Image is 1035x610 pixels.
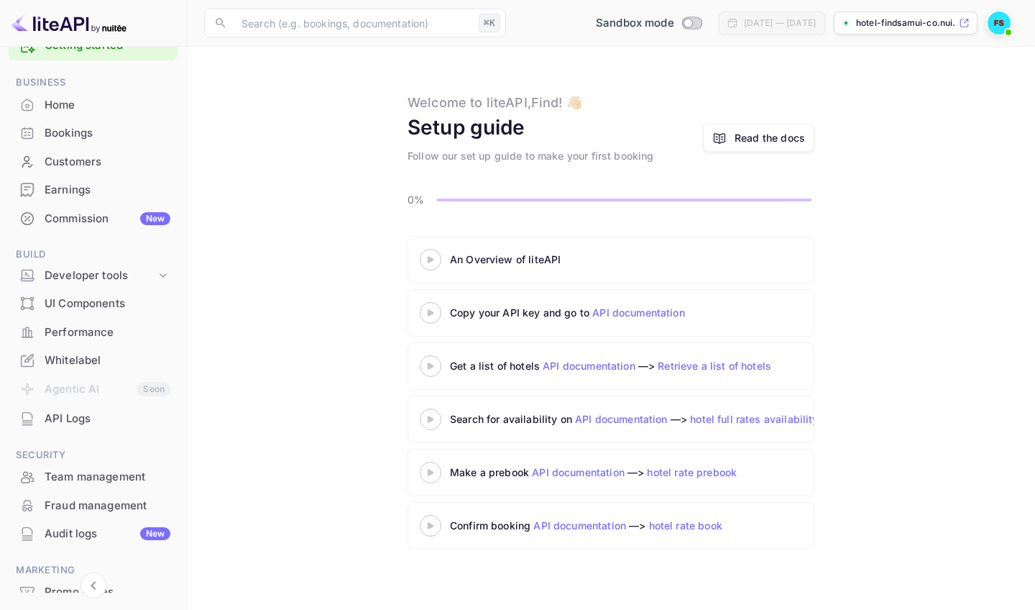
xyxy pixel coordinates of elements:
[9,319,178,345] a: Performance
[988,12,1011,35] img: Find Samui
[45,352,170,369] div: Whitelabel
[9,463,178,490] a: Team management
[45,526,170,542] div: Audit logs
[9,247,178,263] span: Build
[45,268,156,284] div: Developer tools
[690,413,818,425] a: hotel full rates availability
[45,125,170,142] div: Bookings
[9,205,178,232] a: CommissionNew
[9,148,178,175] a: Customers
[9,492,178,519] a: Fraud management
[9,263,178,288] div: Developer tools
[45,584,170,601] div: Promo codes
[45,211,170,227] div: Commission
[9,520,178,548] div: Audit logsNew
[450,465,809,480] div: Make a prebook —>
[735,130,805,145] a: Read the docs
[9,91,178,118] a: Home
[9,319,178,347] div: Performance
[596,15,674,32] span: Sandbox mode
[9,578,178,605] a: Promo codes
[9,563,178,578] span: Marketing
[649,519,722,532] a: hotel rate book
[450,252,809,267] div: An Overview of liteAPI
[408,93,582,112] div: Welcome to liteAPI, Find ! 👋🏻
[9,290,178,317] a: UI Components
[233,9,473,37] input: Search (e.g. bookings, documentation)
[408,148,654,163] div: Follow our set up guide to make your first booking
[703,124,814,152] a: Read the docs
[140,527,170,540] div: New
[408,112,525,142] div: Setup guide
[856,17,956,29] p: hotel-findsamui-co.nui...
[9,492,178,520] div: Fraud management
[450,518,809,533] div: Confirm booking —>
[45,411,170,427] div: API Logs
[9,91,178,119] div: Home
[9,447,178,463] span: Security
[11,12,126,35] img: LiteAPI logo
[479,14,500,32] div: ⌘K
[9,463,178,491] div: Team management
[590,15,707,32] div: Switch to Production mode
[140,212,170,225] div: New
[9,347,178,375] div: Whitelabel
[592,306,685,319] a: API documentation
[9,119,178,147] div: Bookings
[658,360,771,372] a: Retrieve a list of hotels
[45,182,170,199] div: Earnings
[647,466,737,478] a: hotel rate prebook
[9,75,178,91] span: Business
[45,154,170,170] div: Customers
[45,324,170,341] div: Performance
[45,296,170,312] div: UI Components
[9,405,178,432] a: API Logs
[45,469,170,486] div: Team management
[9,520,178,547] a: Audit logsNew
[408,192,433,207] p: 0%
[45,97,170,114] div: Home
[9,176,178,204] div: Earnings
[744,17,816,29] div: [DATE] — [DATE]
[9,405,178,433] div: API Logs
[450,305,809,320] div: Copy your API key and go to
[450,411,953,427] div: Search for availability on —>
[9,148,178,176] div: Customers
[532,466,625,478] a: API documentation
[450,358,809,373] div: Get a list of hotels —>
[80,573,106,598] button: Collapse navigation
[9,205,178,233] div: CommissionNew
[575,413,668,425] a: API documentation
[543,360,635,372] a: API documentation
[45,498,170,514] div: Fraud management
[9,176,178,203] a: Earnings
[9,290,178,318] div: UI Components
[9,347,178,373] a: Whitelabel
[533,519,626,532] a: API documentation
[9,119,178,146] a: Bookings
